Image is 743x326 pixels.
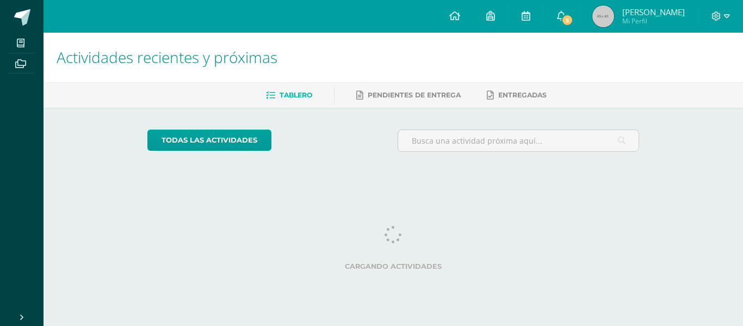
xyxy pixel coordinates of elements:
[356,87,461,104] a: Pendientes de entrega
[592,5,614,27] img: 45x45
[280,91,312,99] span: Tablero
[487,87,547,104] a: Entregadas
[266,87,312,104] a: Tablero
[561,14,573,26] span: 5
[147,262,640,270] label: Cargando actividades
[368,91,461,99] span: Pendientes de entrega
[622,16,685,26] span: Mi Perfil
[147,130,271,151] a: todas las Actividades
[498,91,547,99] span: Entregadas
[398,130,639,151] input: Busca una actividad próxima aquí...
[57,47,277,67] span: Actividades recientes y próximas
[622,7,685,17] span: [PERSON_NAME]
